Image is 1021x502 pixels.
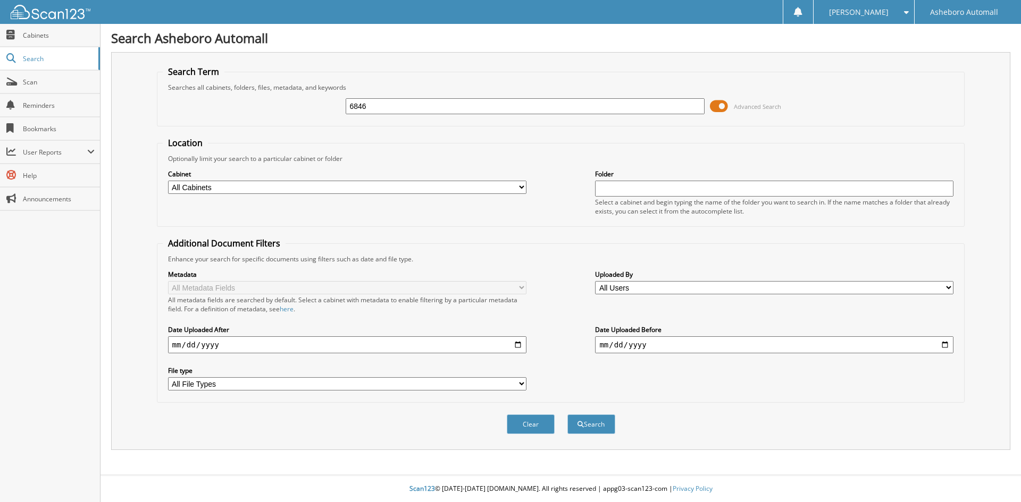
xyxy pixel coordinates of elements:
[23,54,93,63] span: Search
[595,270,953,279] label: Uploaded By
[101,476,1021,502] div: © [DATE]-[DATE] [DOMAIN_NAME]. All rights reserved | appg03-scan123-com |
[163,237,286,249] legend: Additional Document Filters
[507,414,555,434] button: Clear
[595,336,953,353] input: end
[163,83,959,92] div: Searches all cabinets, folders, files, metadata, and keywords
[595,325,953,334] label: Date Uploaded Before
[23,148,87,157] span: User Reports
[23,31,95,40] span: Cabinets
[409,484,435,493] span: Scan123
[829,9,889,15] span: [PERSON_NAME]
[673,484,713,493] a: Privacy Policy
[968,451,1021,502] iframe: Chat Widget
[567,414,615,434] button: Search
[734,103,781,110] span: Advanced Search
[595,169,953,178] label: Folder
[168,169,526,178] label: Cabinet
[111,29,1010,47] h1: Search Asheboro Automall
[595,198,953,216] div: Select a cabinet and begin typing the name of the folder you want to search in. If the name match...
[23,171,95,180] span: Help
[168,325,526,334] label: Date Uploaded After
[163,137,208,149] legend: Location
[163,66,224,78] legend: Search Term
[23,194,95,203] span: Announcements
[168,366,526,375] label: File type
[168,270,526,279] label: Metadata
[23,101,95,110] span: Reminders
[163,154,959,163] div: Optionally limit your search to a particular cabinet or folder
[280,304,294,313] a: here
[23,124,95,133] span: Bookmarks
[11,5,90,19] img: scan123-logo-white.svg
[168,336,526,353] input: start
[23,78,95,87] span: Scan
[163,254,959,263] div: Enhance your search for specific documents using filters such as date and file type.
[930,9,998,15] span: Asheboro Automall
[168,295,526,313] div: All metadata fields are searched by default. Select a cabinet with metadata to enable filtering b...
